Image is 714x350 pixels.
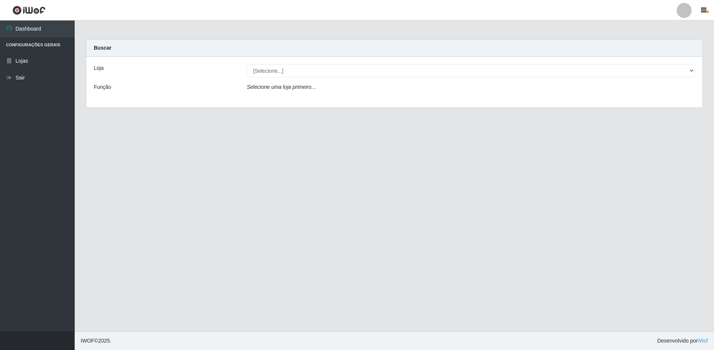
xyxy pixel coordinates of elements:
span: © 2025 . [81,337,111,345]
span: Desenvolvido por [657,337,708,345]
span: IWOF [81,338,94,344]
a: iWof [698,338,708,344]
label: Função [94,83,111,91]
label: Loja [94,64,103,72]
img: CoreUI Logo [12,6,46,15]
strong: Buscar [94,45,111,51]
i: Selecione uma loja primeiro... [247,84,316,90]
